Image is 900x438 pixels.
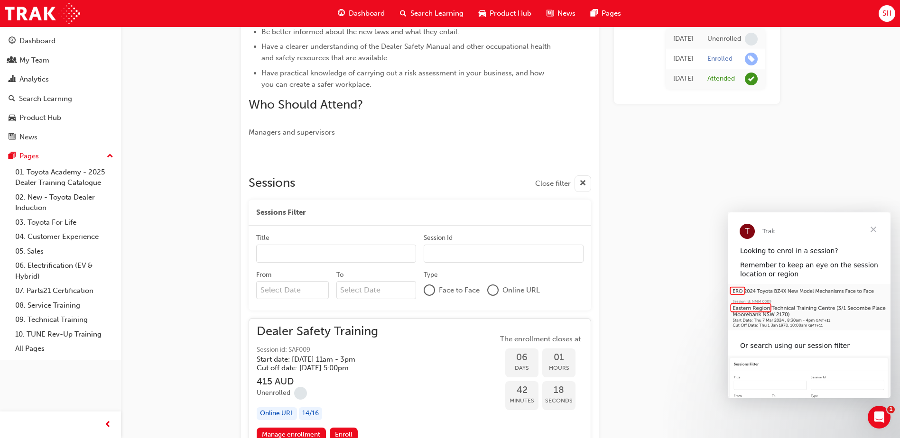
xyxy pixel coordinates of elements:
a: 06. Electrification (EV & Hybrid) [11,258,117,283]
span: 1 [887,406,895,413]
span: cross-icon [579,178,586,190]
span: 42 [505,385,538,396]
span: Seconds [542,395,575,406]
h5: Cut off date: [DATE] 5:00pm [257,364,363,372]
span: news-icon [547,8,554,19]
span: The enrollment closes at [498,334,583,345]
div: Session Id [424,233,453,243]
input: To [336,281,417,299]
iframe: Intercom live chat [868,406,891,429]
span: guage-icon [338,8,345,19]
span: Close filter [535,178,571,189]
a: 03. Toyota For Life [11,215,117,230]
span: Minutes [505,395,538,406]
span: news-icon [9,133,16,142]
div: Online URL [257,407,297,420]
span: Have a clearer understanding of the Dealer Safety Manual and other occupational health and safety... [261,42,553,62]
div: Analytics [19,74,49,85]
button: Pages [4,147,117,165]
div: Unenrolled [707,35,741,44]
span: learningRecordVerb_NONE-icon [745,33,758,46]
span: search-icon [9,95,15,103]
a: news-iconNews [539,4,583,23]
button: Close filter [535,175,591,192]
div: Dashboard [19,36,56,46]
span: guage-icon [9,37,16,46]
a: 05. Sales [11,244,117,259]
a: search-iconSearch Learning [392,4,471,23]
a: 04. Customer Experience [11,229,117,244]
div: Title [256,233,269,243]
span: Search Learning [410,8,464,19]
span: Managers and supervisors [249,128,335,137]
div: 14 / 16 [299,407,322,420]
a: Product Hub [4,109,117,127]
span: Pages [602,8,621,19]
a: pages-iconPages [583,4,629,23]
span: up-icon [107,150,113,163]
span: 06 [505,352,538,363]
input: Title [256,245,416,263]
div: Thu Aug 28 2025 15:17:01 GMT+1000 (Australian Eastern Standard Time) [673,34,693,45]
span: Online URL [502,285,540,296]
span: learningRecordVerb_ENROLL-icon [745,53,758,65]
button: SH [879,5,895,22]
span: people-icon [9,56,16,65]
a: guage-iconDashboard [330,4,392,23]
span: Face to Face [439,285,480,296]
a: My Team [4,52,117,69]
span: learningRecordVerb_NONE-icon [294,387,307,400]
div: Type [424,270,438,280]
div: Wed Mar 13 2013 01:00:00 GMT+1100 (Australian Eastern Daylight Time) [673,73,693,84]
a: 01. Toyota Academy - 2025 Dealer Training Catalogue [11,165,117,190]
div: Product Hub [19,112,61,123]
span: Product Hub [490,8,531,19]
span: 01 [542,352,575,363]
a: 10. TUNE Rev-Up Training [11,327,117,342]
div: Search Learning [19,93,72,104]
div: Unenrolled [257,389,290,398]
a: 07. Parts21 Certification [11,283,117,298]
span: car-icon [479,8,486,19]
span: Have practical knowledge of carrying out a risk assessment in your business, and how you can crea... [261,69,546,89]
span: Session id: SAF009 [257,345,378,356]
div: Fri Jul 11 2025 12:21:54 GMT+1000 (Australian Eastern Standard Time) [673,54,693,64]
span: pages-icon [591,8,598,19]
div: Enrolled [707,55,733,64]
a: 08. Service Training [11,298,117,313]
a: Search Learning [4,90,117,108]
a: Analytics [4,71,117,88]
div: Attended [707,74,735,83]
a: Dashboard [4,32,117,50]
a: car-iconProduct Hub [471,4,539,23]
span: Dashboard [349,8,385,19]
input: From [256,281,329,299]
h3: 415 AUD [257,376,378,387]
span: Dealer Safety Training [257,326,378,337]
span: pages-icon [9,152,16,161]
span: search-icon [400,8,407,19]
div: My Team [19,55,49,66]
span: chart-icon [9,75,16,84]
span: Days [505,363,538,374]
input: Session Id [424,245,584,263]
span: News [557,8,575,19]
span: Sessions Filter [256,207,306,218]
a: All Pages [11,341,117,356]
h2: Sessions [249,175,295,192]
div: News [19,132,37,143]
span: Be better informed about the new laws and what they entail. [261,27,459,36]
span: 18 [542,385,575,396]
iframe: Intercom live chat message [728,212,891,398]
h5: Start date: [DATE] 11am - 3pm [257,355,363,364]
span: prev-icon [104,419,111,431]
span: car-icon [9,114,16,122]
span: learningRecordVerb_ATTEND-icon [745,73,758,85]
span: Hours [542,363,575,374]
